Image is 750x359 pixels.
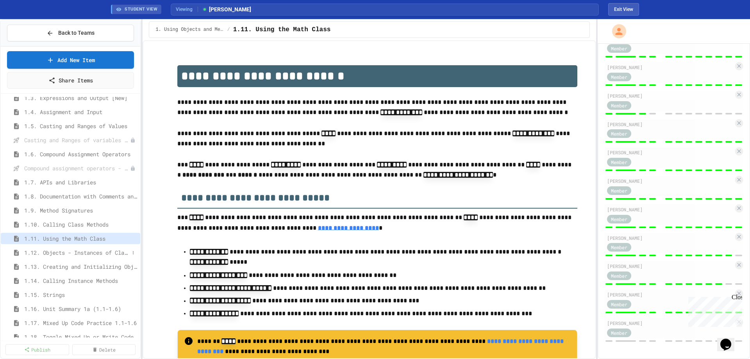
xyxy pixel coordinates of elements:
[3,3,54,50] div: Chat with us now!Close
[607,149,734,156] div: [PERSON_NAME]
[176,6,198,13] span: Viewing
[611,45,627,52] span: Member
[611,244,627,251] span: Member
[24,277,137,285] span: 1.14. Calling Instance Methods
[611,187,627,194] span: Member
[611,272,627,279] span: Member
[717,328,742,351] iframe: chat widget
[604,22,628,40] div: My Account
[24,333,137,341] span: 1.18. Toggle Mixed Up or Write Code Practice 1.1-1.6
[611,102,627,109] span: Member
[607,64,734,71] div: [PERSON_NAME]
[24,136,130,144] span: Casting and Ranges of variables - Quiz
[24,291,137,299] span: 1.15. Strings
[202,5,251,14] span: [PERSON_NAME]
[24,192,137,200] span: 1.8. Documentation with Comments and Preconditions
[607,92,734,99] div: [PERSON_NAME]
[125,6,157,13] span: STUDENT VIEW
[24,206,137,214] span: 1.9. Method Signatures
[611,159,627,166] span: Member
[607,291,734,298] div: [PERSON_NAME]
[611,216,627,223] span: Member
[607,234,734,241] div: [PERSON_NAME]
[24,122,137,130] span: 1.5. Casting and Ranges of Values
[7,25,134,41] button: Back to Teams
[130,166,136,171] div: Unpublished
[607,177,734,184] div: [PERSON_NAME]
[24,94,137,102] span: 1.3. Expressions and Output [New]
[607,320,734,327] div: [PERSON_NAME]
[24,178,137,186] span: 1.7. APIs and Libraries
[685,294,742,327] iframe: chat widget
[24,234,137,243] span: 1.11. Using the Math Class
[130,138,136,143] div: Unpublished
[611,73,627,80] span: Member
[72,344,136,355] a: Delete
[233,25,331,34] span: 1.11. Using the Math Class
[24,108,137,116] span: 1.4. Assignment and Input
[7,51,134,69] a: Add New Item
[155,27,224,33] span: 1. Using Objects and Methods
[607,206,734,213] div: [PERSON_NAME]
[611,329,627,336] span: Member
[227,27,230,33] span: /
[7,72,134,89] a: Share Items
[607,121,734,128] div: [PERSON_NAME]
[608,3,639,16] button: Exit student view
[24,319,137,327] span: 1.17. Mixed Up Code Practice 1.1-1.6
[611,301,627,308] span: Member
[24,220,137,229] span: 1.10. Calling Class Methods
[5,344,69,355] a: Publish
[24,305,137,313] span: 1.16. Unit Summary 1a (1.1-1.6)
[24,164,130,172] span: Compound assignment operators - Quiz
[24,263,137,271] span: 1.13. Creating and Initializing Objects: Constructors
[607,263,734,270] div: [PERSON_NAME]
[129,249,137,257] button: More options
[24,248,129,257] span: 1.12. Objects - Instances of Classes
[58,29,95,37] span: Back to Teams
[611,130,627,137] span: Member
[24,150,137,158] span: 1.6. Compound Assignment Operators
